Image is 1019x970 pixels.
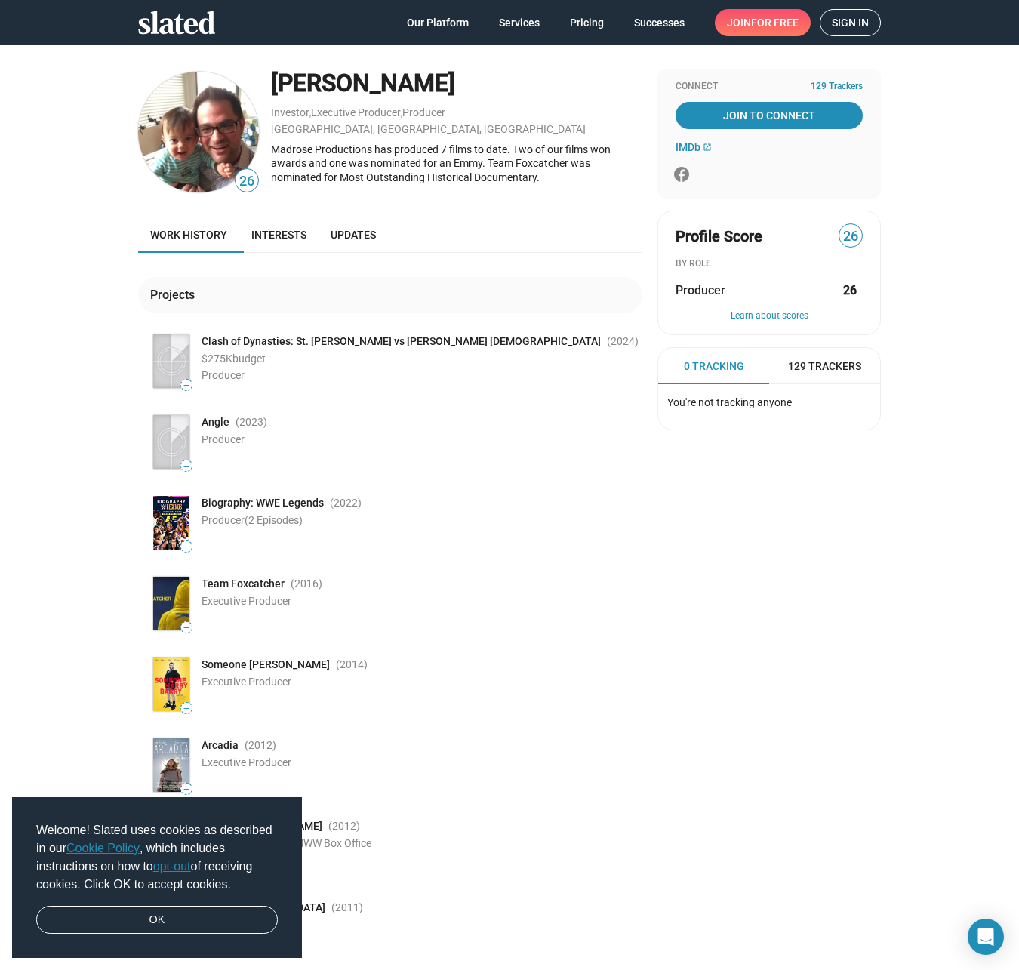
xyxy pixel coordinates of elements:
[676,141,700,153] span: IMDb
[202,577,285,591] span: Team Foxcatcher
[245,514,303,526] span: (2 Episodes)
[401,109,402,118] span: ,
[153,496,189,550] img: Poster: Biography: WWE Legends
[202,415,229,430] span: Angle
[202,433,245,445] span: Producer
[331,901,363,915] span: (2011 )
[232,353,266,365] span: budget
[291,577,322,591] span: (2016 )
[153,860,191,873] a: opt-out
[271,106,309,119] a: Investor
[309,109,311,118] span: ,
[676,81,863,93] div: Connect
[153,738,189,792] img: Poster: Arcadia
[150,229,227,241] span: Work history
[679,102,860,129] span: Join To Connect
[181,462,192,470] span: —
[676,310,863,322] button: Learn about scores
[181,704,192,713] span: —
[336,657,368,672] span: (2014 )
[676,226,762,247] span: Profile Score
[676,282,725,298] span: Producer
[570,9,604,36] span: Pricing
[402,106,445,119] a: Producer
[236,415,267,430] span: (2023 )
[788,359,861,374] span: 129 Trackers
[153,334,189,388] img: Poster: Clash of Dynasties: St. Edward vs Walsh Jesuit
[676,258,863,270] div: BY ROLE
[202,657,330,672] span: Someone [PERSON_NAME]
[634,9,685,36] span: Successes
[239,217,319,253] a: Interests
[319,217,388,253] a: Updates
[251,229,306,241] span: Interests
[271,143,642,185] div: Madrose Productions has produced 7 films to date. Two of our films won awards and one was nominat...
[150,287,201,303] div: Projects
[202,353,232,365] span: $275K
[245,738,276,753] span: (2012 )
[153,657,189,711] img: Poster: Someone Marry Barry
[820,9,881,36] a: Sign in
[202,496,324,510] span: Biography: WWE Legends
[811,81,863,93] span: 129 Trackers
[181,543,192,551] span: —
[138,72,259,192] img: Jeremy Bailer
[499,9,540,36] span: Services
[202,514,303,526] span: Producer
[839,226,862,247] span: 26
[832,10,869,35] span: Sign in
[181,624,192,632] span: —
[138,217,239,253] a: Work history
[558,9,616,36] a: Pricing
[202,676,291,688] span: Executive Producer
[703,143,712,152] mat-icon: open_in_new
[181,785,192,793] span: —
[36,906,278,935] a: dismiss cookie message
[676,141,712,153] a: IMDb
[407,9,469,36] span: Our Platform
[684,359,744,374] span: 0 Tracking
[751,9,799,36] span: for free
[202,595,291,607] span: Executive Producer
[330,496,362,510] span: (2022 )
[236,171,258,192] span: 26
[66,842,140,855] a: Cookie Policy
[271,67,642,100] div: [PERSON_NAME]
[202,756,291,768] span: Executive Producer
[181,381,192,390] span: —
[311,106,401,119] a: Executive Producer
[843,282,857,298] strong: 26
[607,334,639,349] span: (2024 )
[968,919,1004,955] div: Open Intercom Messenger
[202,334,601,349] span: Clash of Dynasties: St. [PERSON_NAME] vs [PERSON_NAME] [DEMOGRAPHIC_DATA]
[727,9,799,36] span: Join
[715,9,811,36] a: Joinfor free
[271,123,586,135] a: [GEOGRAPHIC_DATA], [GEOGRAPHIC_DATA], [GEOGRAPHIC_DATA]
[331,229,376,241] span: Updates
[153,415,189,469] img: Poster: Angle
[12,797,302,959] div: cookieconsent
[328,819,360,833] span: (2012 )
[202,738,239,753] span: Arcadia
[395,9,481,36] a: Our Platform
[303,837,371,849] span: WW Box Office
[36,821,278,894] span: Welcome! Slated uses cookies as described in our , which includes instructions on how to of recei...
[676,102,863,129] a: Join To Connect
[667,396,792,408] span: You're not tracking anyone
[622,9,697,36] a: Successes
[153,577,189,630] img: Poster: Team Foxcatcher
[202,369,245,381] span: Producer
[487,9,552,36] a: Services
